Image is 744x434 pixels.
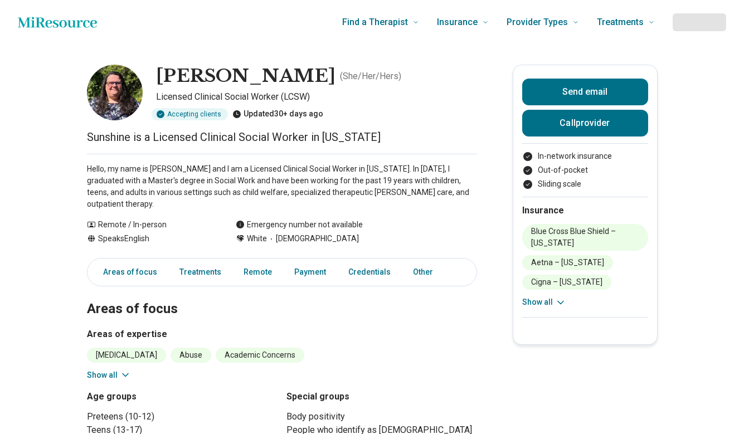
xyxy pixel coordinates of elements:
li: [MEDICAL_DATA] [87,348,166,363]
div: Speaks English [87,233,213,245]
button: Callprovider [522,110,648,136]
li: In-network insurance [522,150,648,162]
li: Cigna – [US_STATE] [522,275,611,290]
span: Provider Types [507,14,568,30]
span: Insurance [437,14,478,30]
p: Hello, my name is [PERSON_NAME] and I am a Licensed Clinical Social Worker in [US_STATE]. In [DAT... [87,163,477,210]
h1: [PERSON_NAME] [156,65,335,88]
li: Body positivity [286,410,477,423]
button: Show all [87,369,131,381]
h2: Insurance [522,204,648,217]
li: Aetna – [US_STATE] [522,255,613,270]
span: Find a Therapist [342,14,408,30]
a: Other [406,261,446,284]
div: Updated 30+ days ago [232,108,323,120]
h3: Special groups [286,390,477,403]
button: Show all [522,296,566,308]
div: Accepting clients [152,108,228,120]
button: Send email [522,79,648,105]
li: Academic Concerns [216,348,304,363]
a: Home page [18,11,97,33]
li: Sliding scale [522,178,648,190]
p: Licensed Clinical Social Worker (LCSW) [156,90,477,104]
li: Preteens (10-12) [87,410,278,423]
div: Emergency number not available [236,219,363,231]
li: Out-of-pocket [522,164,648,176]
h3: Areas of expertise [87,328,477,341]
a: Payment [288,261,333,284]
a: Areas of focus [90,261,164,284]
a: Remote [237,261,279,284]
img: Sunshine Wilder, Licensed Clinical Social Worker (LCSW) [87,65,143,120]
ul: Payment options [522,150,648,190]
span: Treatments [597,14,644,30]
h2: Areas of focus [87,273,477,319]
a: Treatments [173,261,228,284]
li: Abuse [171,348,211,363]
a: Credentials [342,261,397,284]
li: Blue Cross Blue Shield – [US_STATE] [522,224,648,251]
p: ( She/Her/Hers ) [340,70,401,83]
span: [DEMOGRAPHIC_DATA] [267,233,359,245]
div: Remote / In-person [87,219,213,231]
span: White [247,233,267,245]
h3: Age groups [87,390,278,403]
p: Sunshine is a Licensed Clinical Social Worker in [US_STATE] [87,129,477,145]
